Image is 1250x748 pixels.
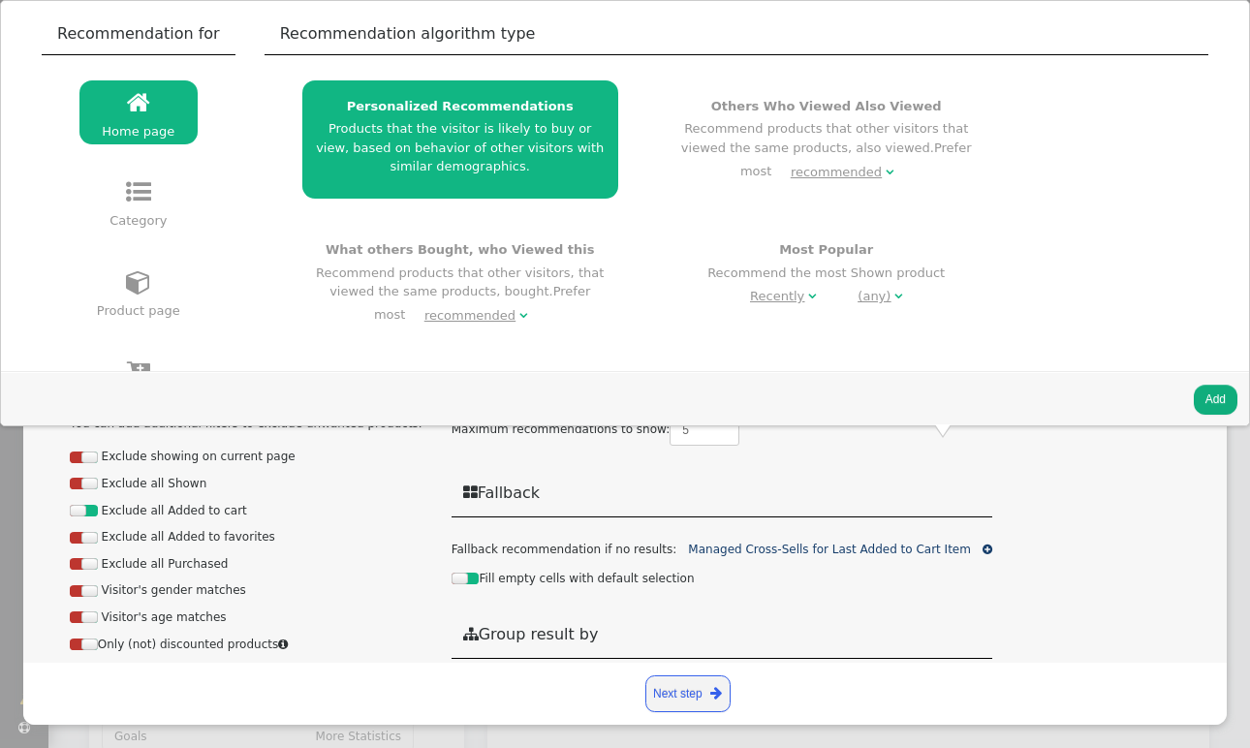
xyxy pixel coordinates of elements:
h4: Personalized Recommendations [315,97,606,116]
span: Exclude all Shown [102,477,207,490]
span:  [127,358,150,384]
div: recommended [791,163,882,182]
span: Group result by [463,625,599,643]
div: Recommend products that other visitors that viewed the same products, also viewed. [681,97,972,186]
div: Recommend products that other visitors, that viewed the same products, bought. [315,240,606,329]
span: Visitor's gender matches [102,583,246,597]
span:  [463,626,479,641]
div: recommended [424,306,516,326]
div: (any) [858,287,891,306]
span:  [894,290,902,302]
span:  [278,639,288,650]
span: Exclude all Added to favorites [102,530,275,544]
span:  [126,179,151,204]
label: Only (not) discounted products [70,638,292,651]
a:  Product page [79,260,198,324]
span: Prefer most [740,140,972,178]
a: Personalized RecommendationsProducts that the visitor is likely to buy or view, based on behavior... [302,80,618,199]
span: Prefer most [374,284,590,322]
span:  [710,683,722,704]
td: Recommendation for [42,13,235,55]
a: Others Who Viewed Also ViewedRecommend products that other visitors that viewed the same products... [669,80,984,199]
td: Recommendation algorithm type [265,13,1208,55]
div: Recommend the most Shown product [681,240,972,311]
a:  Home page [79,80,198,144]
span: Visitor's age matches [102,610,227,624]
a: Most Added to WishlistRecommend the most Added to favorites product Recently  (any)  [669,368,984,468]
span:  [983,544,992,555]
span:  [126,269,151,295]
a:  Cart page [79,349,198,413]
a: What others Bought, who Viewed thisRecommend products that other visitors, that viewed the same p... [302,224,618,342]
a: Best SellerRecommend the most Purchased product Recently  (any)  [302,368,618,468]
div: Home page [87,122,190,141]
span:  [808,290,816,302]
span: Exclude showing on current page [102,450,296,463]
h4: Others Who Viewed Also Viewed [681,97,972,116]
span:  [886,166,893,178]
span:  [463,484,478,500]
span: Exclude all Purchased [102,557,229,571]
span:  [127,90,150,115]
a:  Category [79,170,198,234]
h4: What others Bought, who Viewed this [315,240,606,260]
div: Products that the visitor is likely to buy or view, based on behavior of other visitors with simi... [315,97,606,176]
label: Fill empty cells with default selection [452,572,695,585]
a: Next step [645,675,731,712]
a: Most PopularRecommend the most Shown product Recently  (any)  [669,224,984,342]
span: Exclude all Added to cart [102,504,247,517]
span: Fallback [463,483,540,502]
h4: Most Popular [681,240,972,260]
span:  [519,309,527,322]
div: Fallback recommendation if no results: [452,529,992,558]
div: Product page [87,301,190,321]
a:  [983,541,992,558]
button: Add [1194,385,1237,415]
a: Managed Cross-Sells for Last Added to Cart Item [688,543,971,556]
div: Recently [750,287,804,306]
div: Category [87,211,190,231]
